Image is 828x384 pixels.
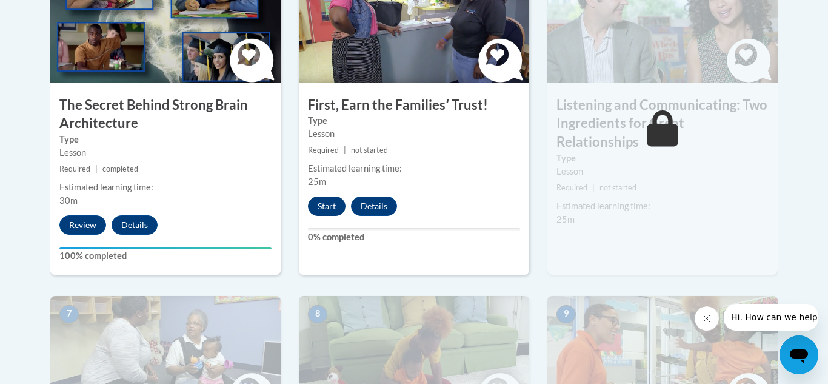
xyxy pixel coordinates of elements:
[344,146,346,155] span: |
[308,114,520,127] label: Type
[599,183,636,192] span: not started
[556,200,769,213] div: Estimated learning time:
[59,181,272,194] div: Estimated learning time:
[299,96,529,115] h3: First, Earn the Familiesʹ Trust!
[308,231,520,244] label: 0% completed
[780,335,818,374] iframe: Button to launch messaging window
[724,304,818,331] iframe: Message from company
[7,8,98,18] span: Hi. How can we help?
[556,165,769,178] div: Lesson
[59,249,272,263] label: 100% completed
[556,152,769,165] label: Type
[308,127,520,141] div: Lesson
[695,306,719,331] iframe: Close message
[59,247,272,249] div: Your progress
[556,305,576,323] span: 9
[351,146,388,155] span: not started
[59,146,272,160] div: Lesson
[547,96,778,152] h3: Listening and Communicating: Two Ingredients for Great Relationships
[308,146,339,155] span: Required
[308,177,326,187] span: 25m
[95,164,98,173] span: |
[592,183,595,192] span: |
[351,197,397,216] button: Details
[308,162,520,175] div: Estimated learning time:
[556,214,575,224] span: 25m
[102,164,138,173] span: completed
[308,197,346,216] button: Start
[59,305,79,323] span: 7
[112,215,158,235] button: Details
[59,164,90,173] span: Required
[59,215,106,235] button: Review
[308,305,327,323] span: 8
[59,133,272,146] label: Type
[556,183,587,192] span: Required
[59,195,78,206] span: 30m
[50,96,281,133] h3: The Secret Behind Strong Brain Architecture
